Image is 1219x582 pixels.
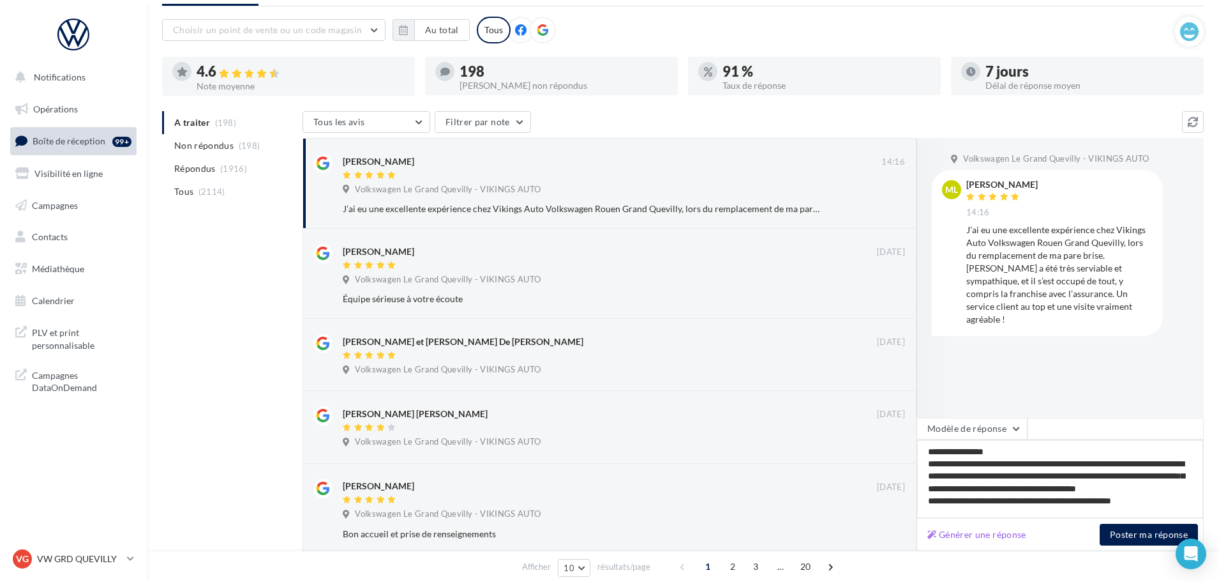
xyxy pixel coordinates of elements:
div: 7 jours [985,65,1193,79]
span: résultats/page [597,561,650,573]
span: [DATE] [877,482,905,493]
div: Tous [477,17,511,43]
div: Note moyenne [197,82,405,91]
span: Tous [174,185,193,198]
div: 198 [460,65,668,79]
span: Campagnes [32,199,78,210]
span: Campagnes DataOnDemand [32,367,131,394]
div: Équipe sérieuse à votre écoute [343,293,822,305]
span: 14:16 [966,207,990,218]
span: 2 [722,556,743,577]
div: Taux de réponse [722,81,931,90]
span: Visibilité en ligne [34,168,103,179]
span: VG [16,553,29,565]
span: (2114) [198,187,225,197]
span: Volkswagen Le Grand Quevilly - VIKINGS AUTO [963,153,1149,165]
button: Tous les avis [303,111,430,133]
span: 10 [564,563,574,573]
span: Volkswagen Le Grand Quevilly - VIKINGS AUTO [355,364,541,376]
a: Boîte de réception99+ [8,127,139,155]
a: Contacts [8,224,139,250]
button: Filtrer par note [435,111,531,133]
span: Volkswagen Le Grand Quevilly - VIKINGS AUTO [355,184,541,195]
div: J’ai eu une excellente expérience chez Vikings Auto Volkswagen Rouen Grand Quevilly, lors du remp... [343,203,822,215]
a: Calendrier [8,287,139,314]
div: [PERSON_NAME] et [PERSON_NAME] De [PERSON_NAME] [343,335,583,348]
div: [PERSON_NAME] [966,180,1038,189]
button: Notifications [8,64,134,91]
div: [PERSON_NAME] [PERSON_NAME] [343,408,488,420]
span: ML [945,183,958,196]
div: Délai de réponse moyen [985,81,1193,90]
span: [DATE] [877,247,905,258]
span: (1916) [220,164,247,174]
span: Volkswagen Le Grand Quevilly - VIKINGS AUTO [355,509,541,520]
div: Open Intercom Messenger [1176,539,1206,569]
span: Volkswagen Le Grand Quevilly - VIKINGS AUTO [355,274,541,286]
span: Afficher [522,561,551,573]
button: Au total [414,19,470,41]
button: Choisir un point de vente ou un code magasin [162,19,385,41]
div: [PERSON_NAME] non répondus [460,81,668,90]
p: VW GRD QUEVILLY [37,553,122,565]
button: Au total [393,19,470,41]
div: 91 % [722,65,931,79]
a: PLV et print personnalisable [8,319,139,356]
span: (198) [239,141,260,151]
span: 1 [698,556,718,577]
span: Boîte de réception [33,135,105,146]
span: Volkswagen Le Grand Quevilly - VIKINGS AUTO [355,436,541,448]
span: Médiathèque [32,263,84,274]
a: Médiathèque [8,256,139,282]
button: 10 [558,559,590,577]
span: PLV et print personnalisable [32,324,131,351]
span: Choisir un point de vente ou un code magasin [173,24,362,35]
div: [PERSON_NAME] [343,480,414,493]
div: [PERSON_NAME] [343,245,414,258]
a: Campagnes [8,192,139,219]
div: 4.6 [197,65,405,79]
a: Opérations [8,96,139,123]
span: Tous les avis [313,116,365,127]
button: Modèle de réponse [916,418,1028,440]
button: Poster ma réponse [1100,524,1198,546]
a: Visibilité en ligne [8,160,139,187]
span: ... [770,556,791,577]
span: Répondus [174,162,216,175]
span: Contacts [32,231,68,242]
span: [DATE] [877,337,905,348]
div: [PERSON_NAME] [343,155,414,168]
span: 14:16 [881,157,905,168]
span: 3 [745,556,766,577]
div: Bon accueil et prise de renseignements [343,528,822,540]
span: Non répondus [174,139,234,152]
span: 20 [795,556,816,577]
button: Générer une réponse [922,527,1031,542]
span: Notifications [34,72,86,82]
span: Opérations [33,103,78,114]
a: Campagnes DataOnDemand [8,362,139,399]
div: 99+ [112,137,131,147]
div: J’ai eu une excellente expérience chez Vikings Auto Volkswagen Rouen Grand Quevilly, lors du remp... [966,224,1153,326]
span: Calendrier [32,295,75,306]
a: VG VW GRD QUEVILLY [10,547,137,571]
span: [DATE] [877,409,905,420]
